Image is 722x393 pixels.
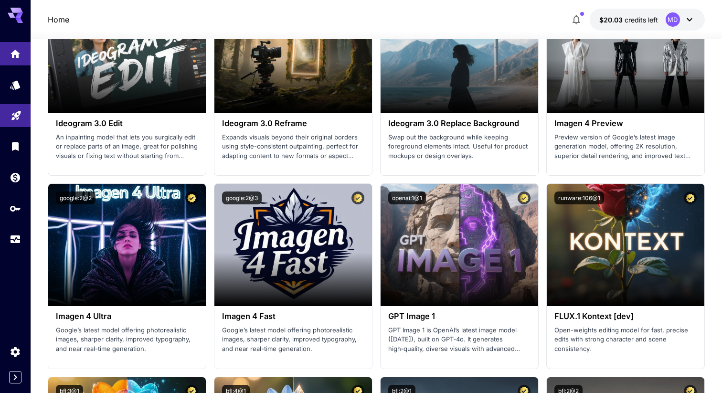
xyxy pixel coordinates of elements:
div: Settings [10,346,21,358]
h3: Ideogram 3.0 Reframe [222,119,364,128]
div: API Keys [10,202,21,214]
p: Open-weights editing model for fast, precise edits with strong character and scene consistency. [554,326,697,354]
h3: FLUX.1 Kontext [dev] [554,312,697,321]
img: alt [547,184,704,306]
h3: GPT Image 1 [388,312,531,321]
button: Certified Model – Vetted for best performance and includes a commercial license. [185,191,198,204]
div: Library [10,138,21,150]
button: Certified Model – Vetted for best performance and includes a commercial license. [351,191,364,204]
button: Certified Model – Vetted for best performance and includes a commercial license. [518,191,531,204]
div: Usage [10,234,21,245]
p: Google’s latest model offering photorealistic images, sharper clarity, improved typography, and n... [56,326,198,354]
p: Expands visuals beyond their original borders using style-consistent outpainting, perfect for ada... [222,133,364,161]
div: Playground [11,108,22,120]
p: GPT Image 1 is OpenAI’s latest image model ([DATE]), built on GPT‑4o. It generates high‑quality, ... [388,326,531,354]
span: $20.03 [599,16,625,24]
h3: Imagen 4 Fast [222,312,364,321]
button: openai:1@1 [388,191,426,204]
h3: Ideogram 3.0 Replace Background [388,119,531,128]
img: alt [214,184,372,306]
img: alt [381,184,538,306]
img: alt [48,184,206,306]
h3: Imagen 4 Preview [554,119,697,128]
a: Home [48,14,69,25]
button: google:2@2 [56,191,96,204]
div: Models [10,79,21,91]
p: Swap out the background while keeping foreground elements intact. Useful for product mockups or d... [388,133,531,161]
h3: Imagen 4 Ultra [56,312,198,321]
div: Wallet [10,170,21,181]
nav: breadcrumb [48,14,69,25]
p: Preview version of Google’s latest image generation model, offering 2K resolution, superior detai... [554,133,697,161]
h3: Ideogram 3.0 Edit [56,119,198,128]
p: An inpainting model that lets you surgically edit or replace parts of an image, great for polishi... [56,133,198,161]
div: MD [666,12,680,27]
button: google:2@3 [222,191,262,204]
button: Expand sidebar [9,371,21,383]
div: Home [10,46,21,58]
button: runware:106@1 [554,191,604,204]
button: $20.0268MD [590,9,705,31]
p: Google’s latest model offering photorealistic images, sharper clarity, improved typography, and n... [222,326,364,354]
button: Certified Model – Vetted for best performance and includes a commercial license. [684,191,697,204]
div: $20.0268 [599,15,658,25]
span: credits left [625,16,658,24]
